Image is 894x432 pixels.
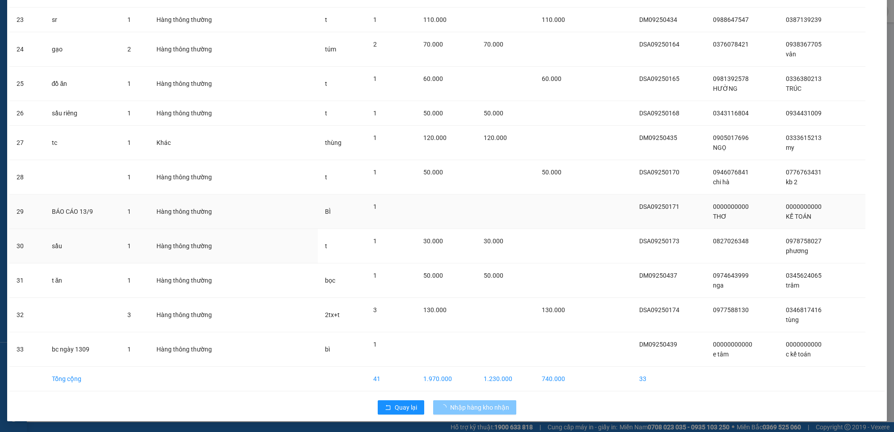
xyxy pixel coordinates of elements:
[423,272,443,279] span: 50.000
[9,195,45,229] td: 29
[127,208,131,215] span: 1
[45,8,120,32] td: sr
[373,110,377,117] span: 1
[713,203,749,210] span: 0000000000
[127,277,131,284] span: 1
[325,174,327,181] span: t
[786,144,794,151] span: my
[786,169,822,176] span: 0776763431
[713,75,749,82] span: 0981392578
[639,169,679,176] span: DSA09250170
[366,367,416,391] td: 41
[786,237,822,245] span: 0978758027
[45,195,120,229] td: BÁO CÁO 13/9
[542,306,565,313] span: 130.000
[373,341,377,348] span: 1
[542,75,561,82] span: 60.000
[9,263,45,298] td: 31
[713,306,749,313] span: 0977588130
[786,247,808,254] span: phương
[639,272,677,279] span: DM09250437
[639,134,677,141] span: DM09250435
[325,208,331,215] span: BÌ
[127,242,131,250] span: 1
[535,367,586,391] td: 740.000
[639,341,677,348] span: DM09250439
[45,126,120,160] td: tc
[325,110,327,117] span: t
[373,41,377,48] span: 2
[9,298,45,332] td: 32
[423,16,447,23] span: 110.000
[149,263,244,298] td: Hàng thông thường
[325,277,335,284] span: bọc
[786,41,822,48] span: 0938367705
[373,306,377,313] span: 3
[149,298,244,332] td: Hàng thông thường
[713,110,749,117] span: 0343116804
[639,306,679,313] span: DSA09250174
[9,332,45,367] td: 33
[9,101,45,126] td: 26
[423,237,443,245] span: 30.000
[9,126,45,160] td: 27
[786,203,822,210] span: 0000000000
[713,272,749,279] span: 0974643999
[149,126,244,160] td: Khác
[786,85,801,92] span: TRÚC
[416,367,476,391] td: 1.970.000
[149,229,244,263] td: Hàng thông thường
[786,306,822,313] span: 0346817416
[786,16,822,23] span: 0387139239
[45,67,120,101] td: đồ ăn
[423,75,443,82] span: 60.000
[713,41,749,48] span: 0376078421
[127,16,131,23] span: 1
[713,178,730,186] span: chi hà
[127,139,131,146] span: 1
[325,242,327,250] span: t
[713,16,749,23] span: 0988647547
[713,85,738,92] span: HƯỜNG
[484,134,507,141] span: 120.000
[542,16,565,23] span: 110.000
[45,332,120,367] td: bc ngày 1309
[786,134,822,141] span: 0333615213
[325,311,340,318] span: 2tx+t
[542,169,561,176] span: 50.000
[484,110,503,117] span: 50.000
[433,400,516,415] button: Nhập hàng kho nhận
[45,263,120,298] td: t ăn
[9,229,45,263] td: 30
[127,346,131,353] span: 1
[45,101,120,126] td: sầu riêng
[325,139,342,146] span: thùng
[9,32,45,67] td: 24
[639,75,679,82] span: DSA09250165
[484,272,503,279] span: 50.000
[639,203,679,210] span: DSA09250171
[127,46,131,53] span: 2
[713,351,729,358] span: e tâm
[713,134,749,141] span: 0905017696
[325,80,327,87] span: t
[639,16,677,23] span: DM09250434
[786,316,799,323] span: tùng
[149,67,244,101] td: Hàng thông thường
[786,213,811,220] span: KẾ TOÁN
[378,400,424,415] button: rollbackQuay lại
[423,169,443,176] span: 50.000
[713,237,749,245] span: 0827026348
[639,237,679,245] span: DSA09250173
[373,272,377,279] span: 1
[325,16,327,23] span: t
[713,169,749,176] span: 0946076841
[373,75,377,82] span: 1
[786,178,797,186] span: kb 2
[45,229,120,263] td: sầu
[786,110,822,117] span: 0934431009
[149,160,244,195] td: Hàng thông thường
[639,41,679,48] span: DSA09250164
[9,67,45,101] td: 25
[786,51,796,58] span: vân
